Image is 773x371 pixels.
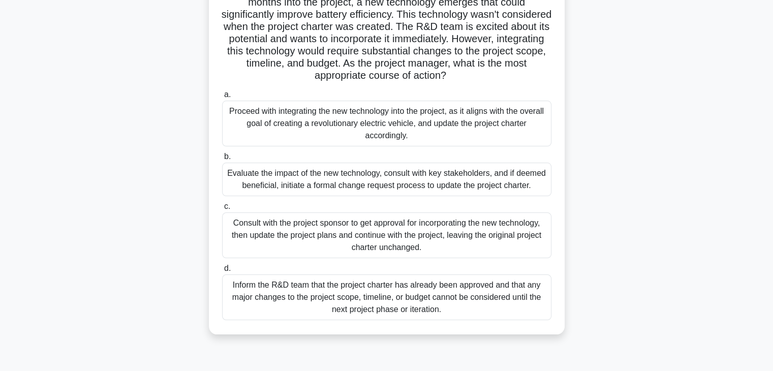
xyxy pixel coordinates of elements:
[222,163,551,196] div: Evaluate the impact of the new technology, consult with key stakeholders, and if deemed beneficia...
[224,264,231,272] span: d.
[222,212,551,258] div: Consult with the project sponsor to get approval for incorporating the new technology, then updat...
[224,90,231,99] span: a.
[222,101,551,146] div: Proceed with integrating the new technology into the project, as it aligns with the overall goal ...
[222,274,551,320] div: Inform the R&D team that the project charter has already been approved and that any major changes...
[224,202,230,210] span: c.
[224,152,231,161] span: b.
